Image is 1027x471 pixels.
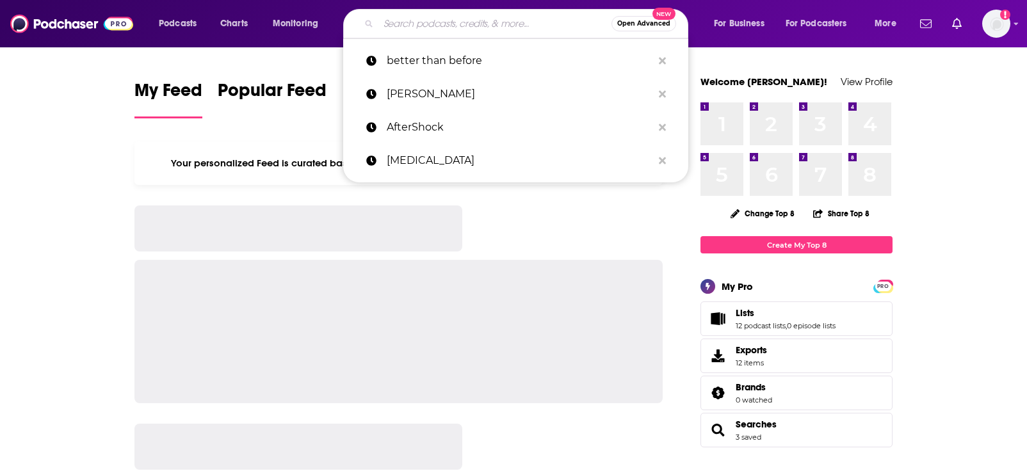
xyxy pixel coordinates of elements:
[866,13,912,34] button: open menu
[736,321,786,330] a: 12 podcast lists
[875,281,891,291] a: PRO
[387,44,652,77] p: better than before
[722,280,753,292] div: My Pro
[378,13,611,34] input: Search podcasts, credits, & more...
[915,13,937,35] a: Show notifications dropdown
[705,384,731,402] a: Brands
[777,13,866,34] button: open menu
[387,144,652,177] p: macular degeneration
[10,12,133,36] img: Podchaser - Follow, Share and Rate Podcasts
[736,381,766,393] span: Brands
[736,433,761,442] a: 3 saved
[134,79,202,118] a: My Feed
[947,13,967,35] a: Show notifications dropdown
[982,10,1010,38] span: Logged in as hoffmacv
[705,347,731,365] span: Exports
[705,13,780,34] button: open menu
[700,339,893,373] a: Exports
[700,236,893,253] a: Create My Top 8
[736,344,767,356] span: Exports
[617,20,670,27] span: Open Advanced
[150,13,213,34] button: open menu
[159,15,197,33] span: Podcasts
[982,10,1010,38] img: User Profile
[343,144,688,177] a: [MEDICAL_DATA]
[700,376,893,410] span: Brands
[343,77,688,111] a: [PERSON_NAME]
[387,77,652,111] p: Caroline Stokes
[841,76,893,88] a: View Profile
[700,413,893,447] span: Searches
[982,10,1010,38] button: Show profile menu
[786,15,847,33] span: For Podcasters
[343,44,688,77] a: better than before
[736,307,754,319] span: Lists
[134,141,663,185] div: Your personalized Feed is curated based on the Podcasts, Creators, Users, and Lists that you Follow.
[220,15,248,33] span: Charts
[355,9,700,38] div: Search podcasts, credits, & more...
[736,395,772,404] a: 0 watched
[218,79,327,109] span: Popular Feed
[652,8,675,20] span: New
[736,307,836,319] a: Lists
[736,381,772,393] a: Brands
[813,201,870,226] button: Share Top 8
[787,321,836,330] a: 0 episode lists
[875,282,891,291] span: PRO
[786,321,787,330] span: ,
[736,419,777,430] a: Searches
[273,15,318,33] span: Monitoring
[705,310,731,328] a: Lists
[343,111,688,144] a: AfterShock
[1000,10,1010,20] svg: Add a profile image
[218,79,327,118] a: Popular Feed
[134,79,202,109] span: My Feed
[705,421,731,439] a: Searches
[723,205,802,221] button: Change Top 8
[700,301,893,336] span: Lists
[212,13,255,34] a: Charts
[700,76,827,88] a: Welcome [PERSON_NAME]!
[264,13,335,34] button: open menu
[736,358,767,367] span: 12 items
[611,16,676,31] button: Open AdvancedNew
[387,111,652,144] p: AfterShock
[714,15,764,33] span: For Business
[875,15,896,33] span: More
